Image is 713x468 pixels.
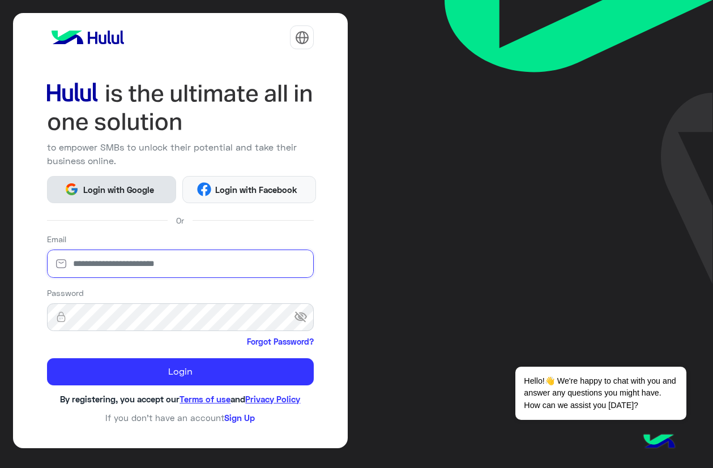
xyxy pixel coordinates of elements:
a: Forgot Password? [247,336,314,347]
img: Google [65,182,79,196]
img: hulul-logo.png [639,423,679,462]
span: and [230,394,245,404]
a: Privacy Policy [245,394,300,404]
a: Terms of use [180,394,230,404]
label: Email [47,233,66,245]
img: Facebook [197,182,211,196]
img: hululLoginTitle_EN.svg [47,79,314,136]
span: Login with Facebook [211,183,302,196]
span: visibility_off [294,307,314,328]
img: email [47,258,75,269]
button: Login with Facebook [182,176,316,203]
img: lock [47,311,75,323]
label: Password [47,287,84,299]
span: By registering, you accept our [60,394,180,404]
button: Login [47,358,314,385]
img: logo [47,26,129,49]
a: Sign Up [224,413,255,423]
h6: If you don’t have an account [47,413,314,423]
span: Login with Google [79,183,158,196]
span: Or [176,214,184,226]
img: tab [295,31,309,45]
span: Hello!👋 We're happy to chat with you and answer any questions you might have. How can we assist y... [515,367,686,420]
button: Login with Google [47,176,176,203]
p: to empower SMBs to unlock their potential and take their business online. [47,140,314,168]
